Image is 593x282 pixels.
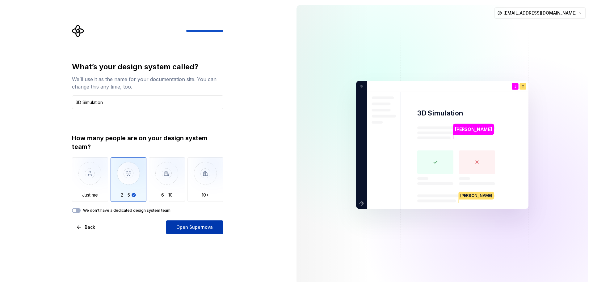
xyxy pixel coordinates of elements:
button: Open Supernova [166,220,223,234]
p: 3D Simulation [417,109,463,118]
span: [EMAIL_ADDRESS][DOMAIN_NAME] [503,10,577,16]
button: Back [72,220,100,234]
p: [PERSON_NAME] [459,192,494,199]
svg: Supernova Logo [72,25,84,37]
p: [PERSON_NAME] [455,126,492,133]
p: J [514,85,516,88]
span: Open Supernova [176,224,213,230]
div: We’ll use it as the name for your documentation site. You can change this any time, too. [72,76,223,90]
div: How many people are on your design system team? [72,134,223,151]
label: We don't have a dedicated design system team [83,208,170,213]
input: Design system name [72,95,223,109]
p: S [358,84,363,89]
p: PM [512,94,518,98]
p: You [512,90,518,93]
div: T [519,83,526,90]
div: What’s your design system called? [72,62,223,72]
button: [EMAIL_ADDRESS][DOMAIN_NAME] [494,7,586,19]
span: Back [85,224,95,230]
